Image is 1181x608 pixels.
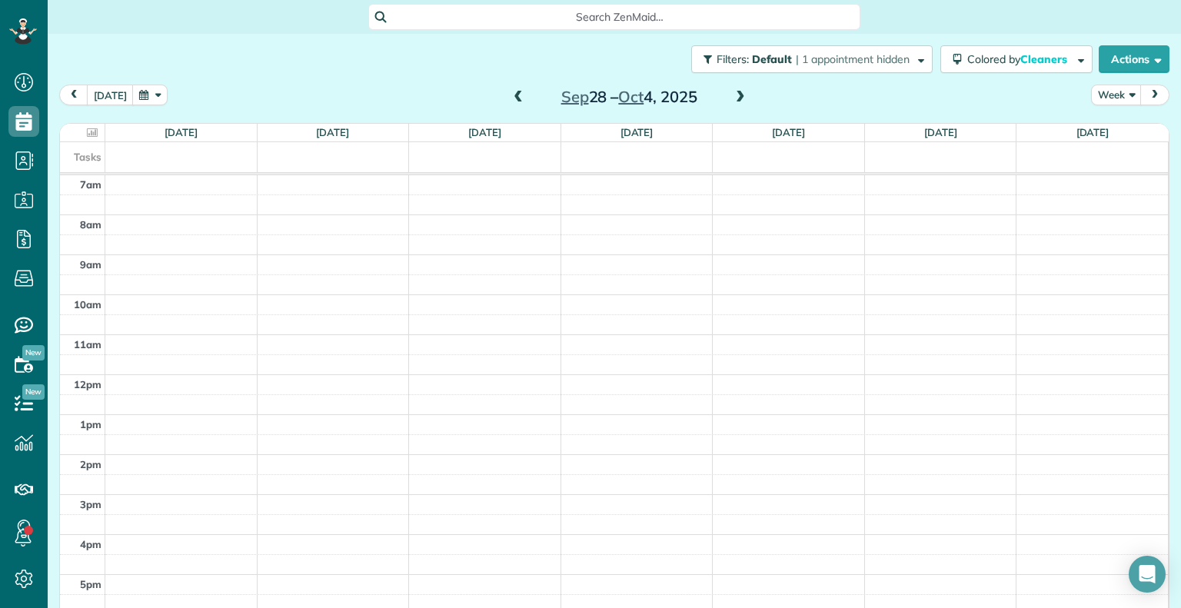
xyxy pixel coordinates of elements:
[924,126,957,138] a: [DATE]
[87,85,134,105] button: [DATE]
[1140,85,1169,105] button: next
[80,218,101,231] span: 8am
[772,126,805,138] a: [DATE]
[74,378,101,390] span: 12pm
[1129,556,1166,593] div: Open Intercom Messenger
[752,52,793,66] span: Default
[717,52,749,66] span: Filters:
[561,87,589,106] span: Sep
[1099,45,1169,73] button: Actions
[1091,85,1142,105] button: Week
[468,126,501,138] a: [DATE]
[80,178,101,191] span: 7am
[80,578,101,590] span: 5pm
[74,151,101,163] span: Tasks
[80,258,101,271] span: 9am
[967,52,1073,66] span: Colored by
[796,52,910,66] span: | 1 appointment hidden
[80,498,101,510] span: 3pm
[80,418,101,430] span: 1pm
[22,345,45,360] span: New
[316,126,349,138] a: [DATE]
[620,126,654,138] a: [DATE]
[691,45,933,73] button: Filters: Default | 1 appointment hidden
[59,85,88,105] button: prev
[684,45,933,73] a: Filters: Default | 1 appointment hidden
[80,458,101,470] span: 2pm
[74,338,101,351] span: 11am
[533,88,725,105] h2: 28 – 4, 2025
[1020,52,1070,66] span: Cleaners
[74,298,101,311] span: 10am
[80,538,101,550] span: 4pm
[940,45,1093,73] button: Colored byCleaners
[1076,126,1109,138] a: [DATE]
[22,384,45,400] span: New
[618,87,644,106] span: Oct
[165,126,198,138] a: [DATE]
